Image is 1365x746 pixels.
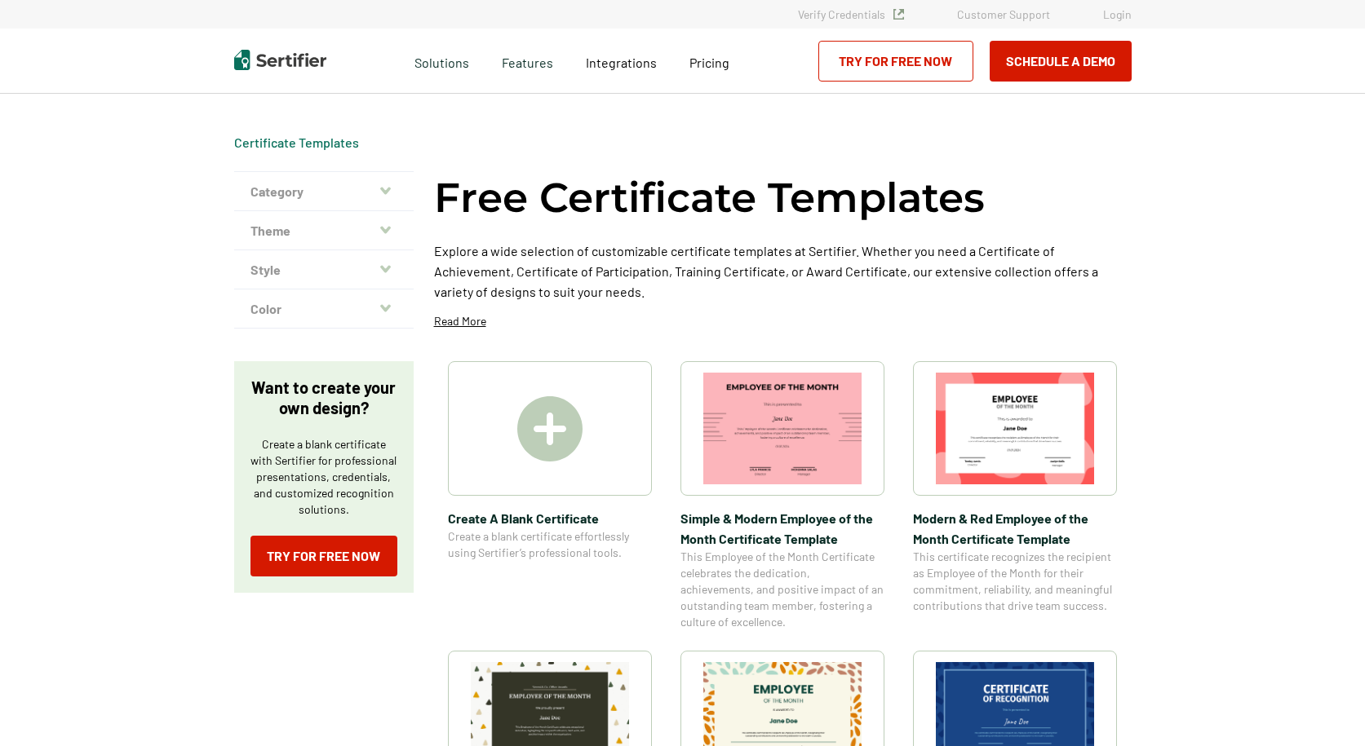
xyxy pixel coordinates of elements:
[250,436,397,518] p: Create a blank certificate with Sertifier for professional presentations, credentials, and custom...
[502,51,553,71] span: Features
[893,9,904,20] img: Verified
[517,396,583,461] img: Create A Blank Certificate
[689,51,729,71] a: Pricing
[434,313,486,329] p: Read More
[250,536,397,576] a: Try for Free Now
[913,549,1117,614] span: This certificate recognizes the recipient as Employee of the Month for their commitment, reliabil...
[936,373,1094,484] img: Modern & Red Employee of the Month Certificate Template
[234,250,414,289] button: Style
[234,289,414,329] button: Color
[957,7,1050,21] a: Customer Support
[680,549,884,630] span: This Employee of the Month Certificate celebrates the dedication, achievements, and positive impa...
[913,508,1117,549] span: Modern & Red Employee of the Month Certificate Template
[434,171,985,224] h1: Free Certificate Templates
[680,361,884,630] a: Simple & Modern Employee of the Month Certificate TemplateSimple & Modern Employee of the Month C...
[234,135,359,150] a: Certificate Templates
[586,55,657,70] span: Integrations
[234,211,414,250] button: Theme
[680,508,884,549] span: Simple & Modern Employee of the Month Certificate Template
[448,528,652,561] span: Create a blank certificate effortlessly using Sertifier’s professional tools.
[703,373,862,484] img: Simple & Modern Employee of the Month Certificate Template
[586,51,657,71] a: Integrations
[434,241,1132,302] p: Explore a wide selection of customizable certificate templates at Sertifier. Whether you need a C...
[798,7,904,21] a: Verify Credentials
[414,51,469,71] span: Solutions
[234,135,359,151] div: Breadcrumb
[250,377,397,418] p: Want to create your own design?
[1103,7,1132,21] a: Login
[689,55,729,70] span: Pricing
[448,508,652,528] span: Create A Blank Certificate
[913,361,1117,630] a: Modern & Red Employee of the Month Certificate TemplateModern & Red Employee of the Month Certifi...
[234,50,326,70] img: Sertifier | Digital Credentialing Platform
[234,172,414,211] button: Category
[234,135,359,151] span: Certificate Templates
[818,41,973,82] a: Try for Free Now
